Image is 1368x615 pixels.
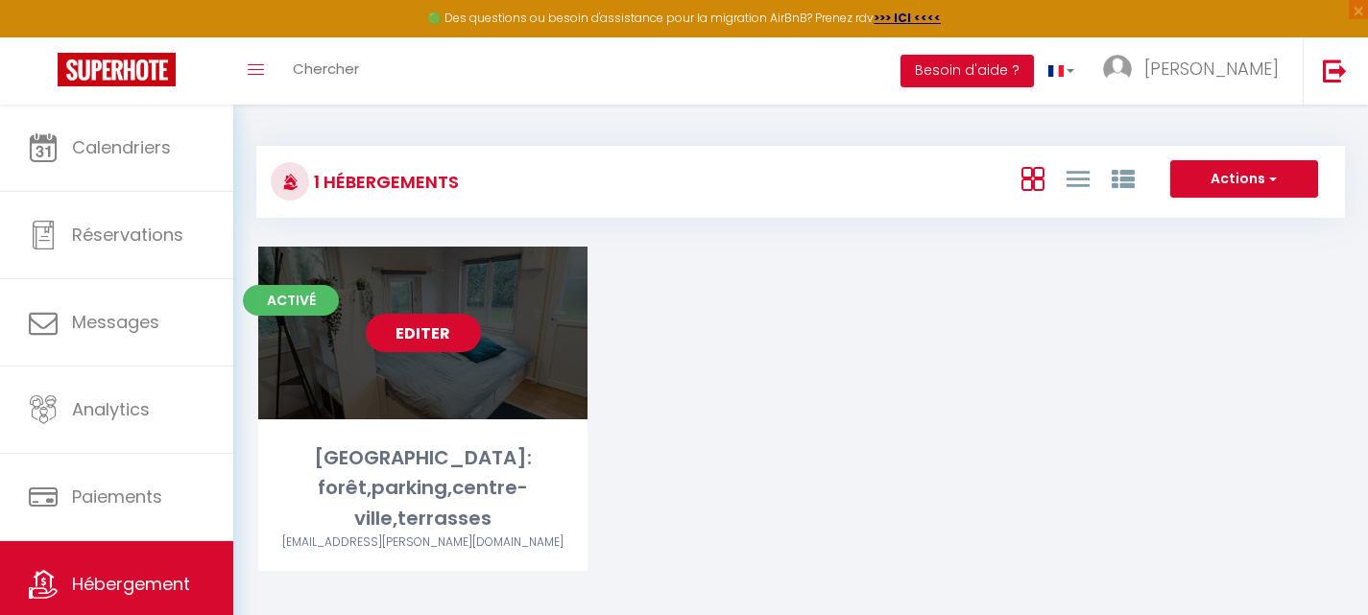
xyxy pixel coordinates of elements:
a: Editer [366,314,481,352]
img: ... [1103,55,1132,83]
span: Activé [243,285,339,316]
a: Vue par Groupe [1112,162,1135,194]
h3: 1 Hébergements [309,160,459,203]
div: Airbnb [258,533,588,552]
a: Chercher [278,37,373,105]
span: Chercher [293,59,359,79]
span: Paiements [72,485,162,509]
span: Réservations [72,223,183,247]
img: Super Booking [58,53,176,86]
a: Vue en Liste [1067,162,1090,194]
span: Messages [72,310,159,334]
span: Hébergement [72,572,190,596]
div: [GEOGRAPHIC_DATA]: forêt,parking,centre-ville,terrasses [258,443,588,533]
button: Besoin d'aide ? [900,55,1034,87]
a: >>> ICI <<<< [874,10,941,26]
span: Calendriers [72,135,171,159]
img: logout [1323,59,1347,83]
a: ... [PERSON_NAME] [1089,37,1303,105]
button: Actions [1170,160,1318,199]
span: Analytics [72,397,150,421]
span: [PERSON_NAME] [1144,57,1279,81]
a: Vue en Box [1021,162,1044,194]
